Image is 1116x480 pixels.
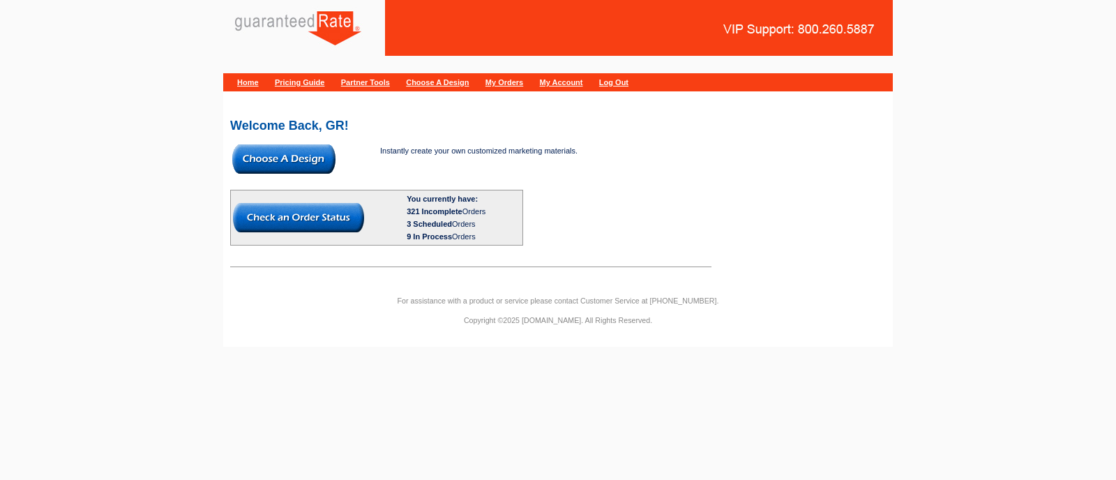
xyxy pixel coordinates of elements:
span: Instantly create your own customized marketing materials. [380,147,578,155]
span: 3 Scheduled [407,220,452,228]
a: My Account [540,78,583,87]
p: For assistance with a product or service please contact Customer Service at [PHONE_NUMBER]. [223,294,893,307]
a: My Orders [485,78,523,87]
p: Copyright ©2025 [DOMAIN_NAME]. All Rights Reserved. [223,314,893,327]
a: Partner Tools [341,78,390,87]
a: Choose A Design [406,78,469,87]
h2: Welcome Back, GR! [230,119,886,132]
a: Log Out [599,78,628,87]
a: Home [237,78,259,87]
img: button-check-order-status.gif [233,203,364,232]
a: Pricing Guide [275,78,325,87]
span: 9 In Process [407,232,452,241]
div: Orders Orders Orders [407,205,520,243]
img: button-choose-design.gif [232,144,335,174]
b: You currently have: [407,195,478,203]
span: 321 Incomplete [407,207,462,216]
